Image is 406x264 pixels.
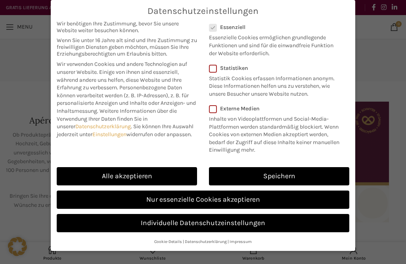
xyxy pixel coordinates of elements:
span: Wenn Sie unter 16 Jahre alt sind und Ihre Zustimmung zu freiwilligen Diensten geben möchten, müss... [57,37,197,57]
a: Nur essenzielle Cookies akzeptieren [57,191,349,209]
p: Inhalte von Videoplattformen und Social-Media-Plattformen werden standardmäßig blockiert. Wenn Co... [209,112,344,154]
span: Weitere Informationen über die Verwendung Ihrer Daten finden Sie in unserer . [57,108,177,130]
a: Datenschutzerklärung [75,123,131,130]
span: Wir benötigen Ihre Zustimmung, bevor Sie unsere Website weiter besuchen können. [57,20,197,34]
span: Datenschutzeinstellungen [147,6,259,16]
a: Cookie-Details [154,239,182,244]
label: Essenziell [209,24,339,31]
span: Wir verwenden Cookies und andere Technologien auf unserer Website. Einige von ihnen sind essenzie... [57,61,187,91]
p: Statistik Cookies erfassen Informationen anonym. Diese Informationen helfen uns zu verstehen, wie... [209,71,339,98]
a: Speichern [209,167,349,185]
a: Individuelle Datenschutzeinstellungen [57,214,349,232]
p: Essenzielle Cookies ermöglichen grundlegende Funktionen und sind für die einwandfreie Funktion de... [209,31,339,57]
span: Sie können Ihre Auswahl jederzeit unter widerrufen oder anpassen. [57,123,193,138]
label: Externe Medien [209,105,344,112]
a: Datenschutzerklärung [185,239,227,244]
label: Statistiken [209,65,339,71]
a: Alle akzeptieren [57,167,197,185]
a: Impressum [230,239,252,244]
a: Einstellungen [92,131,126,138]
span: Personenbezogene Daten können verarbeitet werden (z. B. IP-Adressen), z. B. für personalisierte A... [57,84,196,114]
